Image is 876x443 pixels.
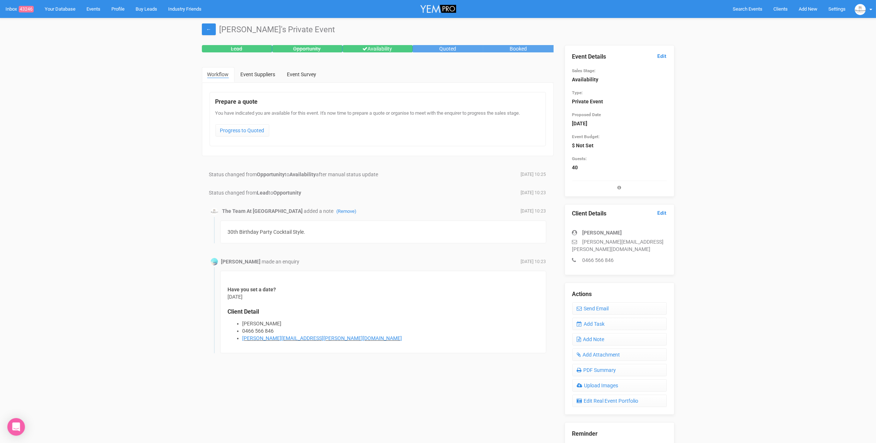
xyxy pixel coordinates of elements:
img: Profile Image [211,258,218,265]
strong: [PERSON_NAME] [221,259,261,265]
div: Booked [483,45,554,52]
a: [PERSON_NAME][EMAIL_ADDRESS][PERSON_NAME][DOMAIN_NAME] [243,335,402,341]
small: Event Budget: [572,134,600,139]
div: Quoted [413,45,483,52]
strong: The Team At [GEOGRAPHIC_DATA] [222,208,303,214]
small: Guests: [572,156,587,161]
a: Workflow [202,67,234,82]
small: Proposed Date [572,112,601,117]
li: [PERSON_NAME] [243,320,539,327]
small: Type: [572,90,583,95]
img: BGLogo.jpg [855,4,866,15]
div: Open Intercom Messenger [7,418,25,436]
a: PDF Summary [572,364,667,376]
strong: Lead [257,190,269,196]
a: Add Attachment [572,348,667,361]
legend: Actions [572,290,667,299]
p: [PERSON_NAME][EMAIL_ADDRESS][PERSON_NAME][DOMAIN_NAME] [572,238,667,253]
a: (Remove) [337,208,357,214]
span: Add New [799,6,817,12]
a: Event Survey [282,67,322,82]
a: Add Task [572,318,667,330]
span: [DATE] 10:23 [521,190,546,196]
span: added a note [304,208,357,214]
span: [DATE] 10:23 [521,208,546,214]
strong: Availability [572,77,599,82]
img: BGLogo.jpg [211,208,218,215]
a: Edit [658,53,667,60]
legend: Client Detail [228,308,539,316]
strong: $ Not Set [572,143,594,148]
span: Search Events [733,6,762,12]
span: Status changed from to [209,190,302,196]
h1: [PERSON_NAME]'s Private Event [202,25,674,34]
div: 30th Birthday Party Cocktail Style. [220,221,546,243]
div: You have indicated you are available for this event. It's now time to prepare a quote or organise... [215,110,540,140]
div: Availability [343,45,413,52]
div: [DATE] [220,271,546,353]
a: Add Note [572,333,667,346]
a: Edit Real Event Portfolio [572,395,667,407]
span: Status changed from to after manual status update [209,171,378,177]
a: ← [202,23,216,35]
legend: Reminder [572,430,667,438]
a: Edit [658,210,667,217]
legend: Prepare a quote [215,98,540,106]
a: Send Email [572,302,667,315]
a: Event Suppliers [235,67,281,82]
legend: Event Details [572,53,667,61]
p: 0466 566 846 [572,256,667,264]
legend: Client Details [572,210,667,218]
a: Progress to Quoted [215,124,269,137]
span: made an enquiry [262,259,300,265]
div: Lead [202,45,272,52]
small: Sales Stage: [572,68,596,73]
strong: [DATE] [572,121,588,126]
li: 0466 566 846 [243,327,539,335]
div: Opportunity [272,45,343,52]
strong: 40 [572,165,578,170]
strong: Have you set a date? [228,287,276,292]
span: Clients [773,6,788,12]
strong: Availability [290,171,316,177]
a: Upload Images [572,379,667,392]
span: [DATE] 10:23 [521,259,546,265]
span: 43246 [19,6,34,12]
strong: Opportunity [274,190,302,196]
strong: [PERSON_NAME] [583,230,622,236]
strong: Private Event [572,99,603,104]
span: [DATE] 10:25 [521,171,546,178]
strong: Opportunity [257,171,285,177]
